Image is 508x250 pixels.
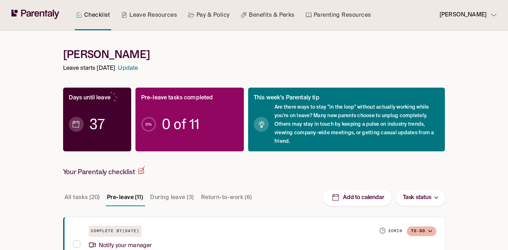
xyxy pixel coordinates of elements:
p: Leave starts [DATE] [63,64,116,73]
button: Task status [396,190,445,206]
div: Task stage tabs [63,189,255,206]
span: 0 of 11 [162,121,199,128]
p: Pre-leave tasks completed [141,93,213,103]
p: Add to calendar [343,194,384,202]
button: During leave (3) [149,189,195,206]
h6: Complete by [DATE] [89,226,142,237]
h2: Your Parentaly checklist [63,166,145,176]
h1: [PERSON_NAME] [63,48,445,61]
span: Are there ways to stay "in the loop" without actually working while you're on leave? Many new par... [274,103,440,146]
p: Task status [403,193,431,203]
button: Add to calendar [323,190,391,206]
button: Return-to-work (6) [200,189,253,206]
h6: 20 min [388,228,402,234]
button: Pre-leave (11) [106,189,144,206]
button: All tasks (20) [63,189,101,206]
p: Days until leave [69,93,111,103]
button: To-do [407,226,436,236]
span: 37 [89,121,105,128]
p: This week’s Parentaly tip [254,93,319,103]
p: [PERSON_NAME] [440,10,487,20]
a: Update [118,64,138,73]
